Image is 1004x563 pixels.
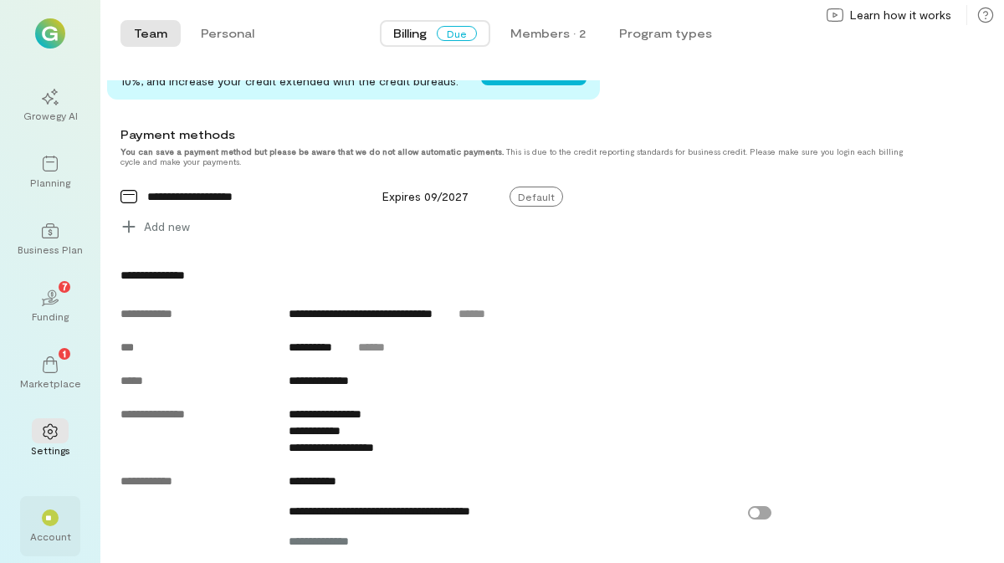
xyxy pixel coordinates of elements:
[63,345,66,361] span: 1
[20,343,80,403] a: Marketplace
[20,75,80,136] a: Growegy AI
[187,20,268,47] button: Personal
[20,142,80,202] a: Planning
[510,25,586,42] div: Members · 2
[497,20,599,47] button: Members · 2
[382,189,469,203] span: Expires 09/2027
[120,20,181,47] button: Team
[20,410,80,470] a: Settings
[120,146,909,166] div: This is due to the credit reporting standards for business credit. Please make sure you login eac...
[32,310,69,323] div: Funding
[20,376,81,390] div: Marketplace
[120,146,504,156] strong: You can save a payment method but please be aware that we do not allow automatic payments.
[23,109,78,122] div: Growegy AI
[393,25,427,42] span: Billing
[62,279,68,294] span: 7
[31,443,70,457] div: Settings
[20,209,80,269] a: Business Plan
[18,243,83,256] div: Business Plan
[437,26,477,41] span: Due
[30,530,71,543] div: Account
[850,7,951,23] span: Learn how it works
[510,187,563,207] span: Default
[606,20,725,47] button: Program types
[380,20,490,47] button: BillingDue
[120,126,909,143] div: Payment methods
[144,218,190,235] span: Add new
[20,276,80,336] a: Funding
[30,176,70,189] div: Planning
